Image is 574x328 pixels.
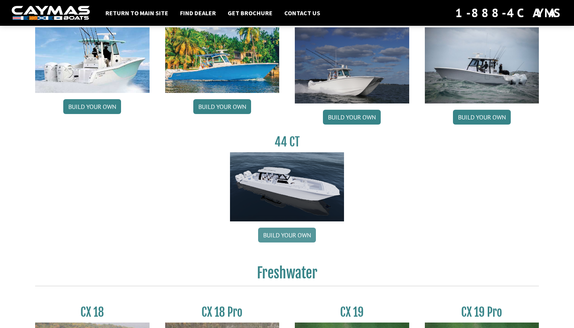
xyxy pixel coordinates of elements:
[323,110,381,125] a: Build your own
[224,8,276,18] a: Get Brochure
[102,8,172,18] a: Return to main site
[176,8,220,18] a: Find Dealer
[230,152,344,222] img: 44ct_background.png
[165,27,280,93] img: 401CC_thumb.pg.jpg
[193,99,251,114] a: Build your own
[165,305,280,319] h3: CX 18 Pro
[12,6,90,20] img: white-logo-c9c8dbefe5ff5ceceb0f0178aa75bf4bb51f6bca0971e226c86eb53dfe498488.png
[425,27,539,103] img: 30_CT_photo_shoot_for_caymas_connect.jpg
[280,8,324,18] a: Contact Us
[35,27,150,93] img: 341CC-thumbjpg.jpg
[425,305,539,319] h3: CX 19 Pro
[230,135,344,149] h3: 44 CT
[295,27,409,103] img: Caymas_34_CT_pic_1.jpg
[453,110,511,125] a: Build your own
[295,305,409,319] h3: CX 19
[258,228,316,242] a: Build your own
[35,305,150,319] h3: CX 18
[35,264,539,286] h2: Freshwater
[455,4,562,21] div: 1-888-4CAYMAS
[63,99,121,114] a: Build your own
